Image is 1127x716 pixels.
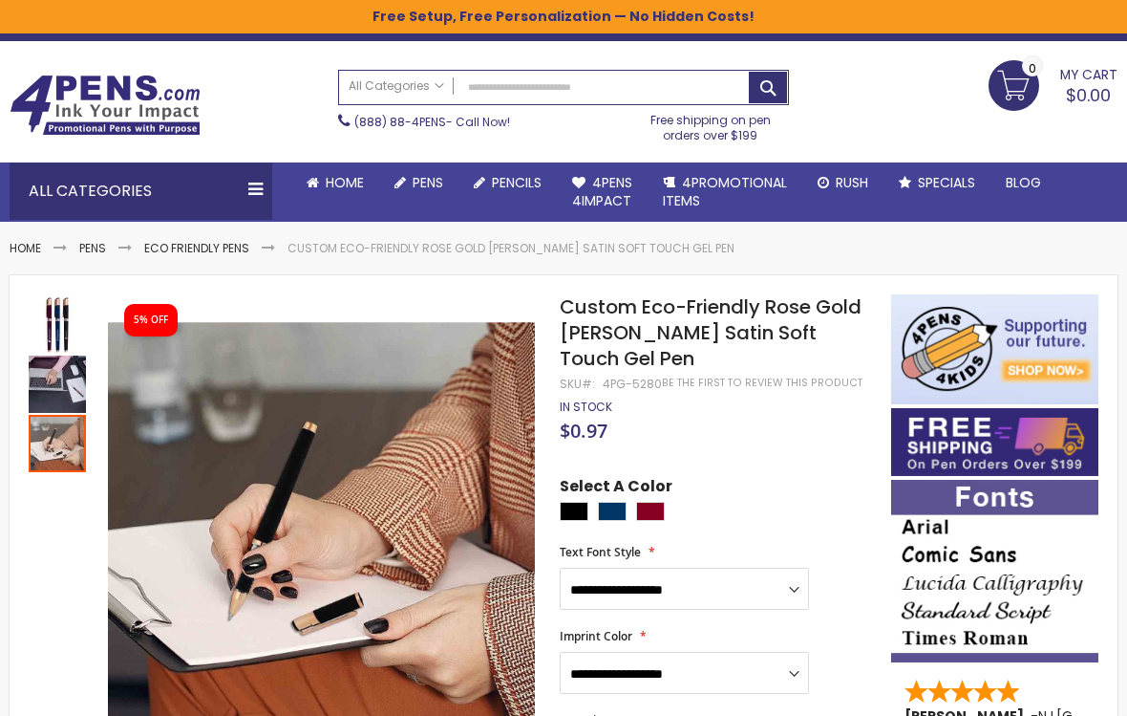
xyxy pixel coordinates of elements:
span: 4Pens 4impact [572,173,632,210]
div: Burgundy [636,502,665,521]
span: Rush [836,173,868,192]
span: Pens [413,173,443,192]
img: Custom Eco-Friendly Rose Gold Earl Satin Soft Touch Gel Pen [29,296,86,354]
li: Custom Eco-Friendly Rose Gold [PERSON_NAME] Satin Soft Touch Gel Pen [287,241,734,256]
a: Eco Friendly Pens [144,240,249,256]
a: Pens [379,163,458,204]
span: Blog [1006,173,1041,192]
a: Pens [79,240,106,256]
span: $0.00 [1066,83,1111,107]
img: 4Pens Custom Pens and Promotional Products [10,75,201,136]
img: font-personalization-examples [891,480,1098,662]
strong: SKU [560,376,595,392]
a: Specials [883,163,990,204]
a: Pencils [458,163,557,204]
a: My Account [958,21,1044,35]
span: - Call Now! [354,114,510,130]
div: Black [560,502,588,521]
a: Wishlist [882,21,946,35]
a: 4Pens4impact [557,163,648,222]
span: All Categories [349,78,444,94]
div: Custom Eco-Friendly Rose Gold Earl Satin Soft Touch Gel Pen [29,294,88,354]
div: 5% OFF [134,314,168,327]
div: Custom Eco-Friendly Rose Gold Earl Satin Soft Touch Gel Pen [29,413,86,472]
a: 4PROMOTIONALITEMS [648,163,802,222]
div: Availability [560,400,612,415]
span: $0.97 [560,418,607,444]
span: Pencils [492,173,542,192]
span: Custom Eco-Friendly Rose Gold [PERSON_NAME] Satin Soft Touch Gel Pen [560,293,861,372]
a: Sign Out [1053,21,1117,35]
img: Custom Eco-Friendly Rose Gold Earl Satin Soft Touch Gel Pen [29,356,86,413]
a: Rush [802,163,883,204]
span: Imprint Color [560,628,632,644]
span: Home [326,173,364,192]
img: Free shipping on orders over $199 [891,408,1098,476]
a: All Categories [339,71,454,102]
a: $0.00 0 [989,60,1117,108]
div: Free shipping on pen orders over $199 [631,105,788,143]
span: 0 [1029,59,1036,77]
a: Be the first to review this product [662,376,862,390]
div: All Categories [10,163,272,220]
a: Home [10,240,41,256]
img: 4pens 4 kids [891,294,1098,404]
span: Specials [918,173,975,192]
span: In stock [560,399,612,415]
a: Blog [990,163,1056,204]
a: Home [291,163,379,204]
span: Select A Color [560,476,672,502]
div: Custom Eco-Friendly Rose Gold Earl Satin Soft Touch Gel Pen [29,354,88,413]
span: Text Font Style [560,544,641,560]
div: Navy Blue [598,502,627,521]
div: 4PG-5280 [603,377,662,392]
span: 4PROMOTIONAL ITEMS [663,173,787,210]
a: (888) 88-4PENS [354,114,446,130]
